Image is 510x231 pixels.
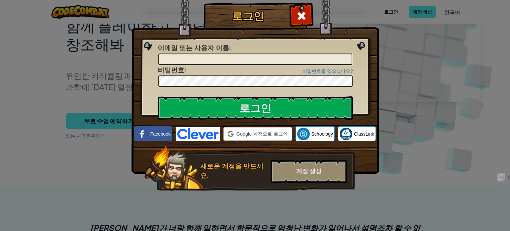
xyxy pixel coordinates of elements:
[136,128,148,140] img: facebook_small.png
[236,131,288,137] span: Google 계정으로 로그인
[158,65,186,75] label: :
[297,128,310,140] img: schoology.png
[302,68,353,74] a: 비밀번호를 잊으셨나요?
[223,127,292,141] div: Google 계정으로 로그인
[150,131,170,137] span: Facebook
[158,65,184,74] span: 비밀번호
[271,160,347,183] div: 계정 생성
[158,43,231,53] label: :
[340,128,352,140] img: classlink-logo-small.png
[200,162,267,180] div: 새로운 계정을 만드세요.
[206,10,290,22] h1: 로그인
[158,43,229,52] span: 이메일 또는 사용자 이름
[354,131,374,137] span: ClassLink
[176,127,220,141] img: clever-logo-blue.png
[311,131,333,137] span: Schoology
[158,96,353,120] input: 로그인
